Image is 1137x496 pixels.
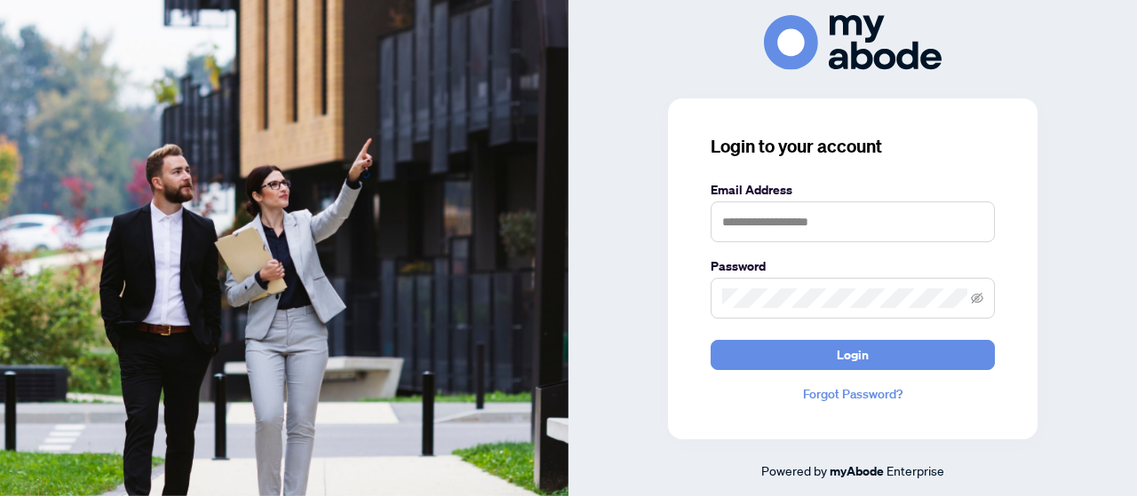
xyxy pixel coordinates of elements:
h3: Login to your account [711,134,995,159]
span: eye-invisible [971,292,983,304]
span: Enterprise [887,462,944,478]
button: Login [711,340,995,370]
span: Powered by [761,462,827,478]
a: Forgot Password? [711,384,995,404]
label: Email Address [711,180,995,200]
img: ma-logo [764,15,942,69]
label: Password [711,256,995,276]
a: myAbode [830,461,884,481]
span: Login [837,341,869,369]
